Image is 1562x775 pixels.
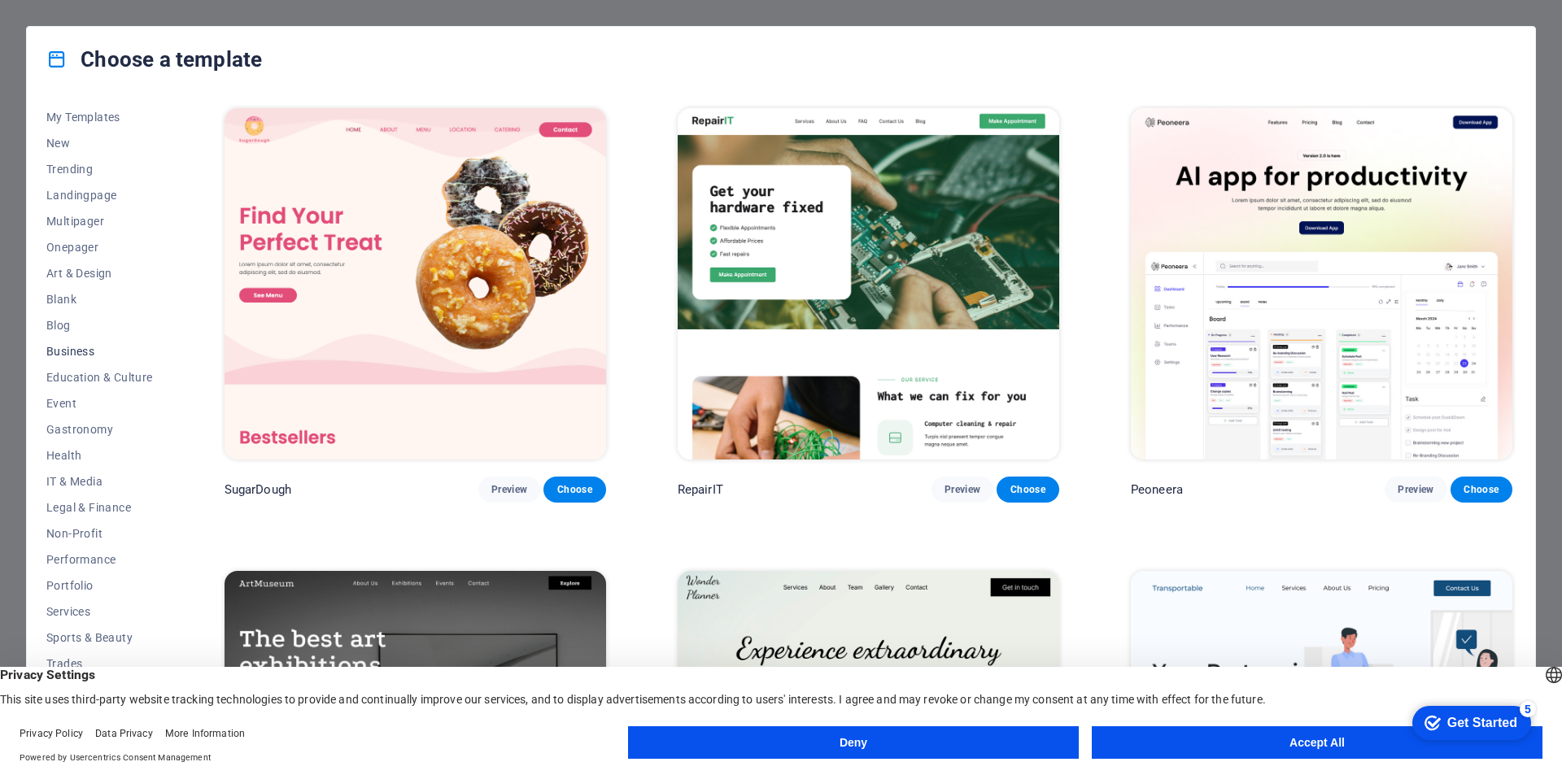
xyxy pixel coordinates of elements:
span: Art & Design [46,267,153,280]
span: Event [46,397,153,410]
button: IT & Media [46,468,153,494]
button: My Templates [46,104,153,130]
button: Landingpage [46,182,153,208]
span: Onepager [46,241,153,254]
span: Portfolio [46,579,153,592]
button: Preview [932,477,993,503]
button: Onepager [46,234,153,260]
span: Gastronomy [46,423,153,436]
button: Choose [1451,477,1512,503]
p: Peoneera [1131,481,1183,498]
span: My Templates [46,111,153,124]
button: Portfolio [46,573,153,599]
span: Sports & Beauty [46,631,153,644]
span: Trades [46,657,153,670]
button: Education & Culture [46,364,153,390]
button: Choose [543,477,605,503]
button: Health [46,442,153,468]
span: Choose [1464,483,1499,496]
div: Get Started 5 items remaining, 0% complete [13,8,132,42]
button: Performance [46,546,153,573]
span: Preview [1398,483,1433,496]
button: Event [46,390,153,416]
button: Services [46,599,153,625]
button: Business [46,338,153,364]
p: SugarDough [225,481,291,498]
h4: Choose a template [46,46,262,72]
span: Health [46,449,153,462]
span: Trending [46,163,153,176]
button: Preview [478,477,540,503]
span: Business [46,345,153,358]
span: IT & Media [46,475,153,488]
button: Blank [46,286,153,312]
button: Trending [46,156,153,182]
span: Multipager [46,215,153,228]
span: Services [46,605,153,618]
span: Choose [556,483,592,496]
button: Art & Design [46,260,153,286]
span: Preview [491,483,527,496]
button: Sports & Beauty [46,625,153,651]
span: Landingpage [46,189,153,202]
button: Non-Profit [46,520,153,546]
div: Get Started [48,18,118,33]
img: RepairIT [678,108,1059,459]
span: Choose [1010,483,1045,496]
button: Preview [1385,477,1446,503]
span: Blog [46,319,153,332]
img: Peoneera [1131,108,1512,459]
span: Education & Culture [46,371,153,384]
span: Blank [46,293,153,306]
button: Trades [46,651,153,677]
button: New [46,130,153,156]
span: Preview [945,483,980,496]
div: 5 [120,3,137,20]
button: Choose [997,477,1058,503]
button: Multipager [46,208,153,234]
span: Legal & Finance [46,501,153,514]
button: Gastronomy [46,416,153,442]
span: New [46,137,153,150]
img: SugarDough [225,108,606,459]
button: Legal & Finance [46,494,153,520]
span: Performance [46,553,153,566]
button: Blog [46,312,153,338]
span: Non-Profit [46,527,153,540]
p: RepairIT [678,481,723,498]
